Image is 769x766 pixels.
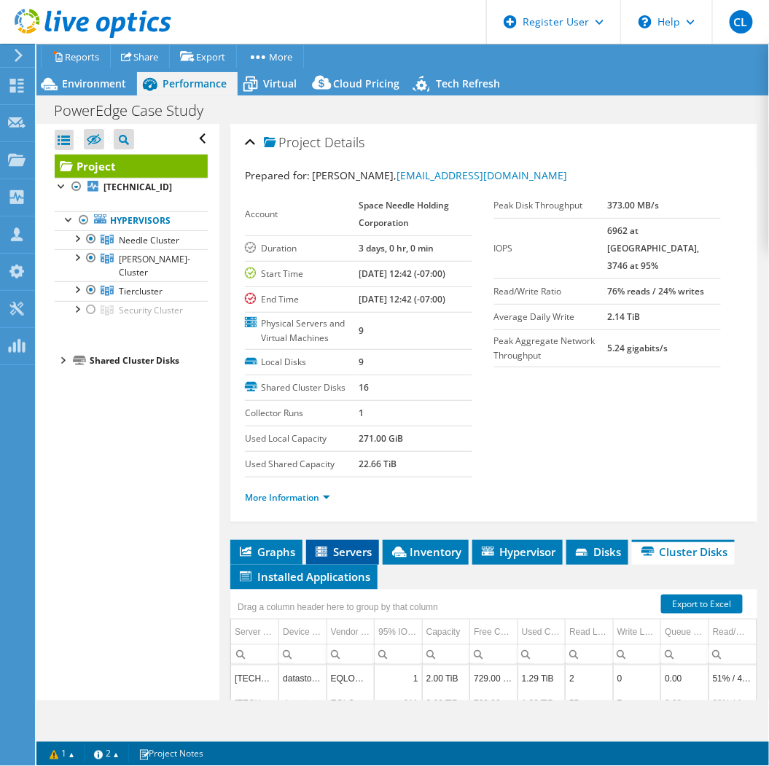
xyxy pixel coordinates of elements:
span: Details [324,133,364,151]
td: Column Capacity, Value 2.00 TiB [422,691,470,716]
div: Read Latency [569,623,609,641]
svg: \n [639,15,652,28]
td: Column Capacity, Value 2.00 TiB [422,665,470,691]
span: Servers [313,544,372,559]
a: Export to Excel [661,595,743,614]
label: Prepared for: [245,168,310,182]
td: Queue Depth Column [661,620,709,645]
b: [DATE] 12:42 (-07:00) [359,267,445,280]
td: Column Queue Depth, Value 0.00 [661,665,709,691]
td: Column Write Latency, Filter cell [613,644,661,664]
h1: PowerEdge Case Study [47,103,226,119]
span: Cluster Disks [639,544,727,559]
td: Column 95% IOPS, Value 1 [375,665,423,691]
b: [TECHNICAL_ID] [104,181,172,193]
span: Performance [163,77,227,90]
span: Project [264,136,321,150]
td: Server Name(s) Column [231,620,279,645]
div: Vendor Name* [331,623,371,641]
div: Device Name [283,623,323,641]
b: 373.00 MB/s [607,199,659,211]
td: Column 95% IOPS, Value 211 [375,691,423,716]
td: Column Device Name, Filter cell [279,644,327,664]
div: Used Capacity [522,623,562,641]
a: Export [169,45,237,68]
td: Column Queue Depth, Value 0.00 [661,691,709,716]
a: Reports [41,45,111,68]
td: Column Server Name(s), Value 10.32.116.12 [231,665,279,691]
div: Drag a column header here to group by that column [234,597,442,617]
b: 1 [359,407,364,419]
td: Column Write Latency, Value 0 [613,665,661,691]
td: Write Latency Column [613,620,661,645]
td: Free Capacity Column [470,620,518,645]
span: Needle Cluster [119,234,179,246]
a: 1 [39,745,85,763]
label: Read/Write Ratio [494,284,608,299]
span: Environment [62,77,126,90]
span: Installed Applications [238,569,370,584]
span: Security Cluster [119,304,183,316]
div: Capacity [426,623,461,641]
a: Taylor-Cluster [55,249,208,281]
span: Hypervisor [480,544,555,559]
div: Write Latency [617,623,657,641]
b: 5.24 gigabits/s [607,342,668,354]
td: Column Read/Write ratio, Value 90% / 10% [709,691,757,716]
a: [TECHNICAL_ID] [55,178,208,197]
td: Column Free Capacity, Value 729.00 GiB [470,691,518,716]
b: [DATE] 12:42 (-07:00) [359,293,445,305]
td: Column Read Latency, Value 2 [566,665,614,691]
a: More [236,45,304,68]
td: Column Read/Write ratio, Value 51% / 49% [709,665,757,691]
a: Security Cluster [55,301,208,320]
b: 271.00 GiB [359,432,403,445]
td: Column Free Capacity, Filter cell [470,644,518,664]
td: Column Device Name, Value datastore10 [279,691,327,716]
span: Graphs [238,544,295,559]
td: Column Read Latency, Value 55 [566,691,614,716]
a: More Information [245,491,330,504]
a: Project [55,155,208,178]
td: Used Capacity Column [518,620,566,645]
b: 22.66 TiB [359,458,397,470]
b: Space Needle Holding Corporation [359,199,449,229]
td: Column Read/Write ratio, Filter cell [709,644,757,664]
label: Start Time [245,267,359,281]
label: Collector Runs [245,406,359,421]
label: Account [245,207,359,222]
td: Column Used Capacity, Value 1.29 TiB [518,691,566,716]
label: Peak Disk Throughput [494,198,608,213]
label: Used Shared Capacity [245,457,359,472]
td: Column Vendor Name*, Value EQLOGIC [327,665,375,691]
span: Inventory [390,544,461,559]
b: 9 [359,356,364,368]
label: Shared Cluster Disks [245,380,359,395]
label: IOPS [494,241,608,256]
div: Queue Depth [665,623,705,641]
td: Column Server Name(s), Filter cell [231,644,279,664]
div: Server Name(s) [235,623,275,641]
label: Duration [245,241,359,256]
td: Vendor Name* Column [327,620,375,645]
span: Virtual [263,77,297,90]
b: 76% reads / 24% writes [607,285,704,297]
div: 95% IOPS [378,623,418,641]
td: Column Used Capacity, Value 1.29 TiB [518,665,566,691]
div: Free Capacity [474,623,514,641]
label: Physical Servers and Virtual Machines [245,316,359,345]
label: End Time [245,292,359,307]
td: 95% IOPS Column [375,620,423,645]
td: Column Vendor Name*, Value EQLOGIC [327,691,375,716]
a: Hypervisors [55,211,208,230]
b: 16 [359,381,369,394]
td: Column Read Latency, Filter cell [566,644,614,664]
div: Shared Cluster Disks [90,352,208,370]
span: Cloud Pricing [333,77,399,90]
a: Share [110,45,170,68]
td: Read/Write ratio Column [709,620,757,645]
b: 6962 at [GEOGRAPHIC_DATA], 3746 at 95% [607,224,699,272]
label: Average Daily Write [494,310,608,324]
td: Column Write Latency, Value 7 [613,691,661,716]
span: [PERSON_NAME], [312,168,567,182]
